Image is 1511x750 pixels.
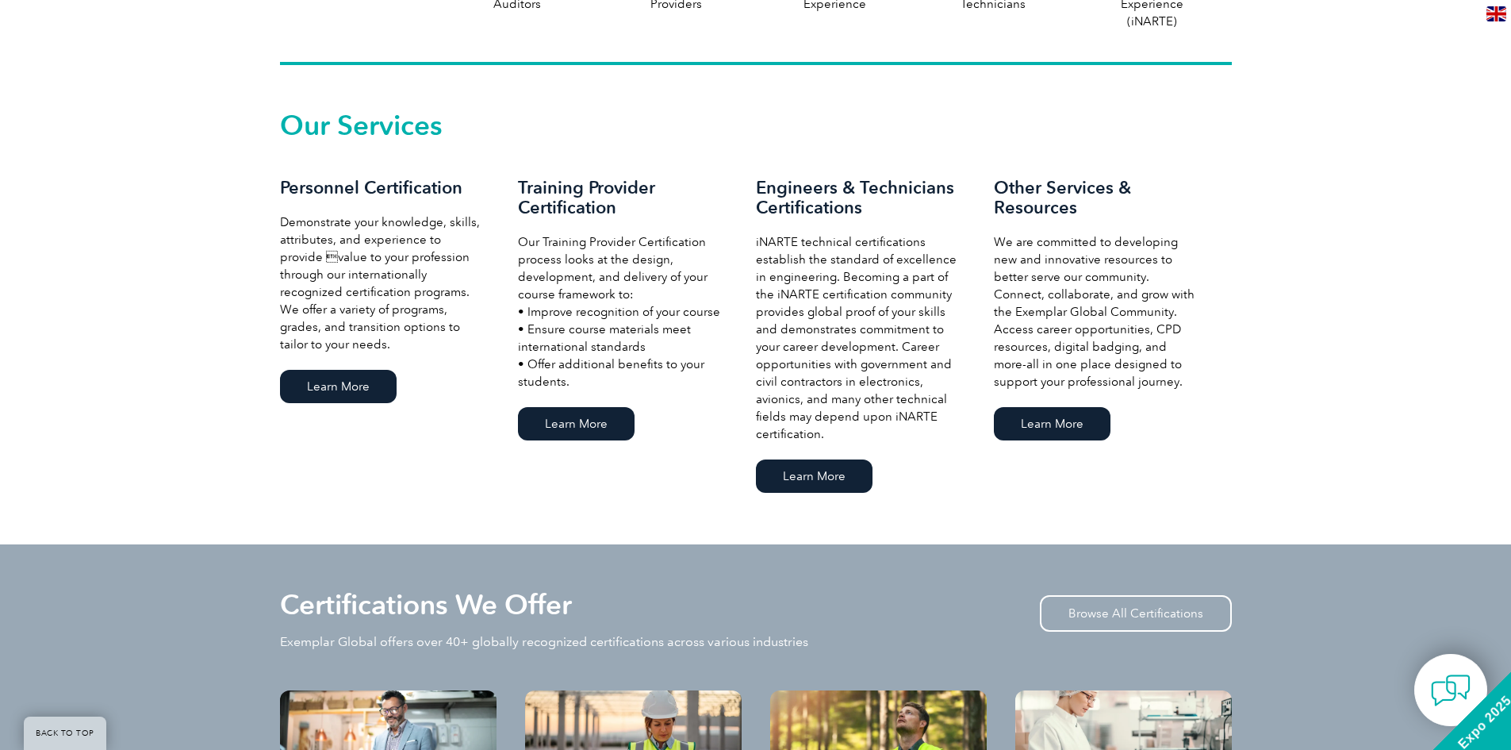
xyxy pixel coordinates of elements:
[756,233,962,443] p: iNARTE technical certifications establish the standard of excellence in engineering. Becoming a p...
[1431,671,1471,710] img: contact-chat.png
[994,233,1200,390] p: We are committed to developing new and innovative resources to better serve our community. Connec...
[1040,595,1232,632] a: Browse All Certifications
[756,460,872,493] a: Learn More
[1486,6,1506,21] img: en
[994,178,1200,217] h3: Other Services & Resources
[280,592,572,617] h2: Certifications We Offer
[280,633,808,651] p: Exemplar Global offers over 40+ globally recognized certifications across various industries
[518,407,635,440] a: Learn More
[280,178,486,198] h3: Personnel Certification
[280,113,1232,138] h2: Our Services
[280,213,486,353] p: Demonstrate your knowledge, skills, attributes, and experience to provide value to your professi...
[994,407,1110,440] a: Learn More
[24,717,106,750] a: BACK TO TOP
[518,233,724,390] p: Our Training Provider Certification process looks at the design, development, and delivery of you...
[756,178,962,217] h3: Engineers & Technicians Certifications
[280,370,397,403] a: Learn More
[518,178,724,217] h3: Training Provider Certification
